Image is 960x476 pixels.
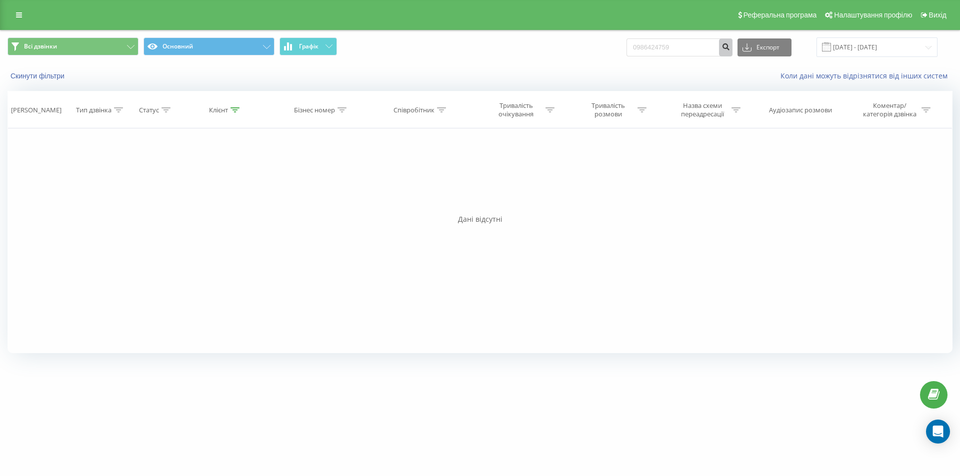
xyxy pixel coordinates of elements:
[860,101,919,118] div: Коментар/категорія дзвінка
[393,106,434,114] div: Співробітник
[279,37,337,55] button: Графік
[626,38,732,56] input: Пошук за номером
[743,11,817,19] span: Реферальна програма
[299,43,318,50] span: Графік
[581,101,635,118] div: Тривалість розмови
[7,71,69,80] button: Скинути фільтри
[11,106,61,114] div: [PERSON_NAME]
[489,101,543,118] div: Тривалість очікування
[139,106,159,114] div: Статус
[76,106,111,114] div: Тип дзвінка
[780,71,952,80] a: Коли дані можуть відрізнятися вiд інших систем
[24,42,57,50] span: Всі дзвінки
[143,37,274,55] button: Основний
[294,106,335,114] div: Бізнес номер
[7,37,138,55] button: Всі дзвінки
[209,106,228,114] div: Клієнт
[769,106,832,114] div: Аудіозапис розмови
[675,101,729,118] div: Назва схеми переадресації
[7,214,952,224] div: Дані відсутні
[834,11,912,19] span: Налаштування профілю
[737,38,791,56] button: Експорт
[926,420,950,444] div: Open Intercom Messenger
[929,11,946,19] span: Вихід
